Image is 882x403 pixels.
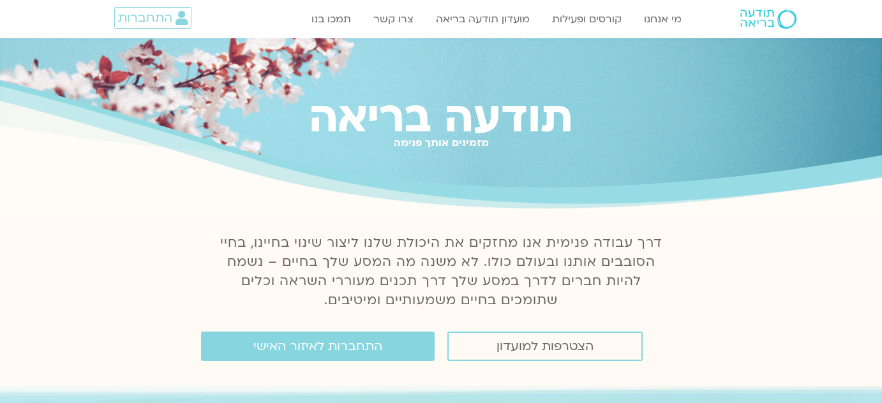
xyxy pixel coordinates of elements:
a: קורסים ופעילות [546,7,628,31]
img: תודעה בריאה [740,10,796,29]
span: הצטרפות למועדון [497,339,594,353]
a: צרו קשר [367,7,420,31]
a: התחברות לאיזור האישי [201,332,435,361]
p: דרך עבודה פנימית אנו מחזקים את היכולת שלנו ליצור שינוי בחיינו, בחיי הסובבים אותנו ובעולם כולו. לא... [213,233,669,310]
span: התחברות לאיזור האישי [253,339,382,353]
a: תמכו בנו [305,7,357,31]
a: מי אנחנו [638,7,688,31]
a: הצטרפות למועדון [447,332,643,361]
span: התחברות [118,11,172,25]
a: התחברות [114,7,191,29]
a: מועדון תודעה בריאה [430,7,536,31]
